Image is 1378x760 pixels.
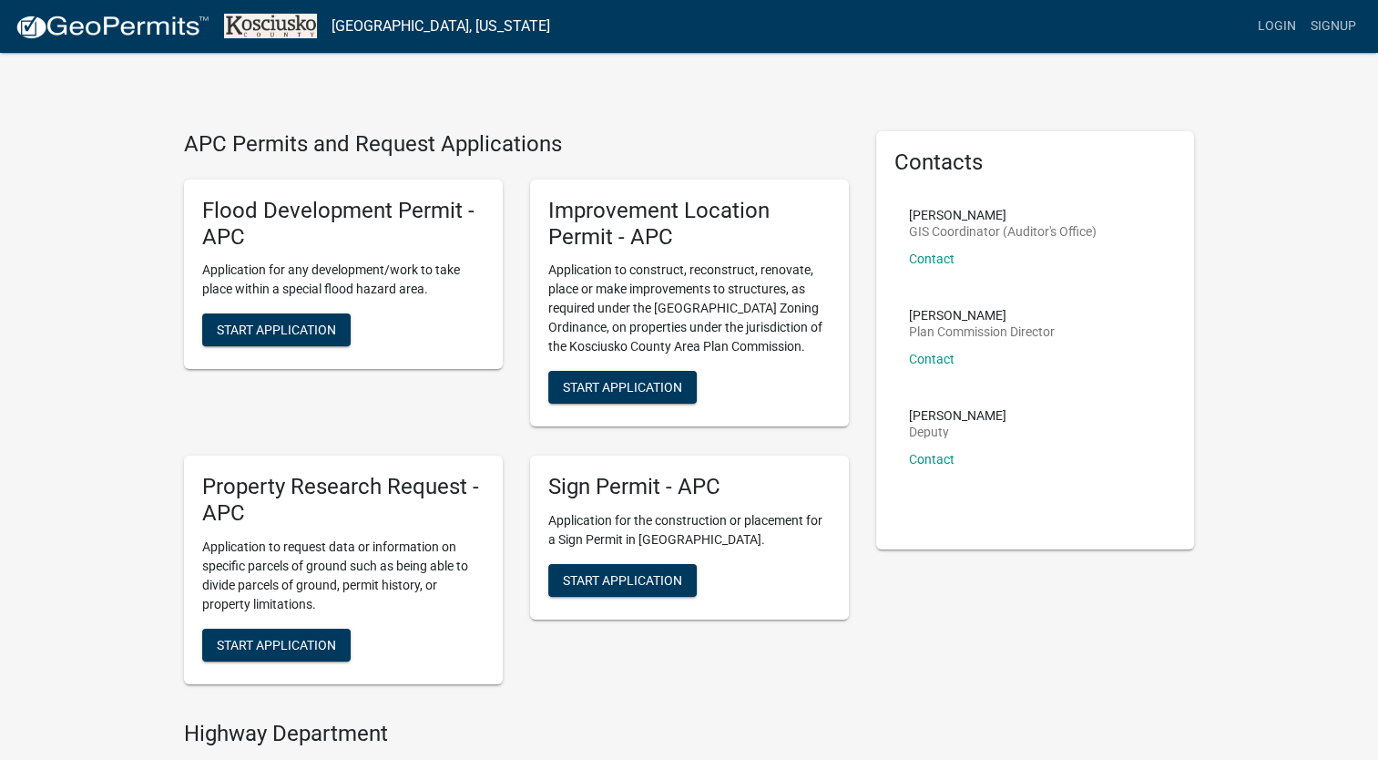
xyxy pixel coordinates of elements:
[909,252,954,266] a: Contact
[894,149,1177,176] h5: Contacts
[909,225,1097,238] p: GIS Coordinator (Auditor's Office)
[1250,9,1303,44] a: Login
[563,573,682,588] span: Start Application
[909,325,1055,338] p: Plan Commission Director
[202,261,485,299] p: Application for any development/work to take place within a special flood hazard area.
[548,474,831,500] h5: Sign Permit - APC
[909,352,954,366] a: Contact
[184,721,849,747] h4: Highway Department
[184,131,849,158] h4: APC Permits and Request Applications
[332,11,550,42] a: [GEOGRAPHIC_DATA], [US_STATE]
[1303,9,1363,44] a: Signup
[202,538,485,614] p: Application to request data or information on specific parcels of ground such as being able to di...
[202,313,351,346] button: Start Application
[548,198,831,251] h5: Improvement Location Permit - APC
[909,426,1006,438] p: Deputy
[909,309,1055,322] p: [PERSON_NAME]
[909,209,1097,221] p: [PERSON_NAME]
[548,564,697,597] button: Start Application
[909,409,1006,422] p: [PERSON_NAME]
[563,380,682,395] span: Start Application
[217,323,336,337] span: Start Application
[548,511,831,549] p: Application for the construction or placement for a Sign Permit in [GEOGRAPHIC_DATA].
[224,14,317,38] img: Kosciusko County, Indiana
[909,452,954,467] a: Contact
[202,474,485,527] h5: Property Research Request - APC
[202,629,351,662] button: Start Application
[548,261,831,356] p: Application to construct, reconstruct, renovate, place or make improvements to structures, as req...
[202,198,485,251] h5: Flood Development Permit - APC
[217,637,336,652] span: Start Application
[548,371,697,404] button: Start Application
